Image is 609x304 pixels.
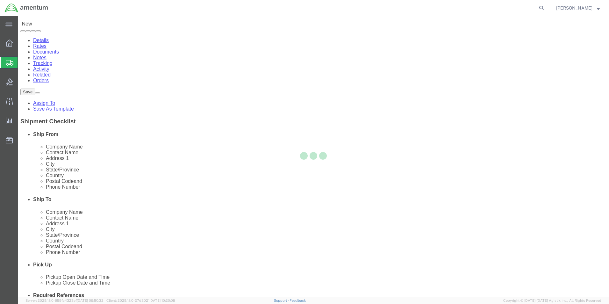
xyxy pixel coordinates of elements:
span: Server: 2025.18.0-659fc4323ef [25,299,104,302]
a: Support [274,299,290,302]
span: Client: 2025.18.0-27d3021 [106,299,175,302]
a: Feedback [290,299,306,302]
span: [DATE] 10:20:09 [149,299,175,302]
span: Marcus Swanson [556,4,592,11]
button: [PERSON_NAME] [556,4,600,12]
img: logo [4,3,48,13]
span: [DATE] 09:50:32 [77,299,104,302]
span: Copyright © [DATE]-[DATE] Agistix Inc., All Rights Reserved [503,298,601,303]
